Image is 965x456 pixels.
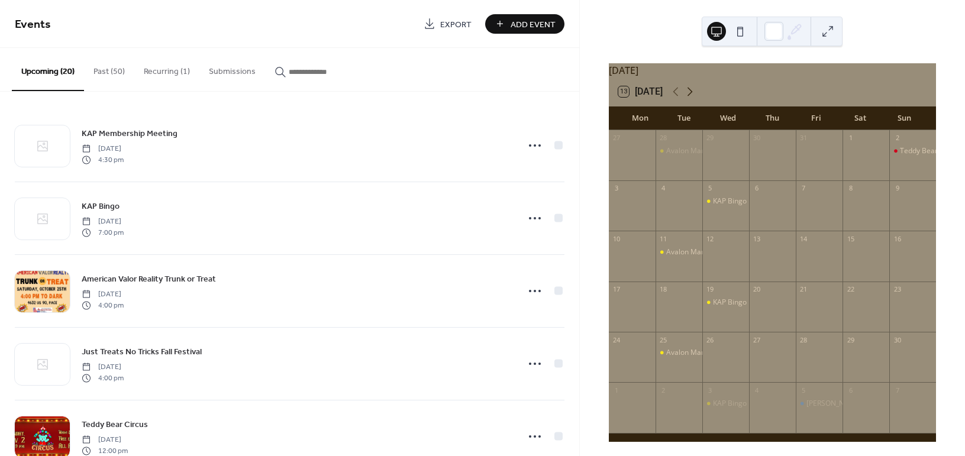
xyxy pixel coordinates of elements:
div: 29 [846,335,855,344]
span: 4:30 pm [82,154,124,165]
span: Just Treats No Tricks Fall Festival [82,346,202,358]
span: Export [440,18,472,31]
div: 20 [753,285,761,294]
span: American Valor Reality Trunk or Treat [82,273,216,286]
div: [PERSON_NAME] Christmas Parade [806,399,923,409]
span: [DATE] [82,289,124,300]
div: 30 [893,335,902,344]
div: KAP Bingo [713,399,747,409]
span: [DATE] [82,435,128,445]
button: Upcoming (20) [12,48,84,91]
div: Teddy Bear Circus [900,146,960,156]
div: 3 [706,386,715,394]
div: 25 [659,335,668,344]
div: 9 [893,184,902,193]
div: Teddy Bear Circus [889,146,936,156]
span: Events [15,13,51,36]
a: American Valor Reality Trunk or Treat [82,272,216,286]
div: KAP Bingo [713,297,747,308]
div: 12 [706,234,715,243]
button: Add Event [485,14,564,34]
div: 11 [659,234,668,243]
div: 4 [659,184,668,193]
div: 2 [893,134,902,143]
div: Avalon Marketplace [666,247,732,257]
div: 26 [706,335,715,344]
span: [DATE] [82,216,124,227]
div: 7 [893,386,902,394]
button: Submissions [199,48,265,90]
div: 1 [846,134,855,143]
div: 22 [846,285,855,294]
div: [DATE] [609,63,936,77]
div: 5 [706,184,715,193]
div: 6 [846,386,855,394]
span: 4:00 pm [82,373,124,383]
span: 4:00 pm [82,300,124,311]
div: 28 [799,335,808,344]
div: Avalon Marketplace [666,146,732,156]
div: 29 [706,134,715,143]
div: Avalon Marketplace [666,348,732,358]
span: KAP Membership Meeting [82,128,177,140]
a: KAP Membership Meeting [82,127,177,140]
div: 19 [706,285,715,294]
span: KAP Bingo [82,200,120,213]
a: Export [415,14,480,34]
div: 8 [846,184,855,193]
div: Sat [838,106,882,130]
span: 12:00 pm [82,445,128,456]
div: Tue [662,106,706,130]
span: [DATE] [82,144,124,154]
a: Just Treats No Tricks Fall Festival [82,345,202,358]
div: 21 [799,285,808,294]
span: Teddy Bear Circus [82,419,148,431]
button: Recurring (1) [134,48,199,90]
div: Fri [795,106,838,130]
span: [DATE] [82,362,124,373]
div: 23 [893,285,902,294]
div: Wed [706,106,750,130]
div: 7 [799,184,808,193]
div: 28 [659,134,668,143]
div: KAP Bingo [702,399,749,409]
div: 2 [659,386,668,394]
div: 16 [893,234,902,243]
div: 14 [799,234,808,243]
a: KAP Bingo [82,199,120,213]
div: 5 [799,386,808,394]
span: 7:00 pm [82,227,124,238]
div: 27 [612,134,621,143]
div: Mon [618,106,662,130]
button: 13[DATE] [614,83,667,100]
div: KAP Bingo [702,297,749,308]
div: Avalon Marketplace [656,247,702,257]
div: Milton Christmas Parade [796,399,843,409]
div: 18 [659,285,668,294]
button: Past (50) [84,48,134,90]
div: 30 [753,134,761,143]
div: 4 [753,386,761,394]
span: Add Event [511,18,556,31]
div: 24 [612,335,621,344]
div: 15 [846,234,855,243]
div: 31 [799,134,808,143]
div: KAP Bingo [713,196,747,206]
div: 10 [612,234,621,243]
div: Avalon Marketplace [656,146,702,156]
div: Thu [750,106,794,130]
div: 13 [753,234,761,243]
div: 1 [612,386,621,394]
div: 27 [753,335,761,344]
div: 6 [753,184,761,193]
div: Sun [883,106,927,130]
div: KAP Bingo [702,196,749,206]
div: 17 [612,285,621,294]
div: 3 [612,184,621,193]
div: Avalon Marketplace [656,348,702,358]
a: Teddy Bear Circus [82,418,148,431]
